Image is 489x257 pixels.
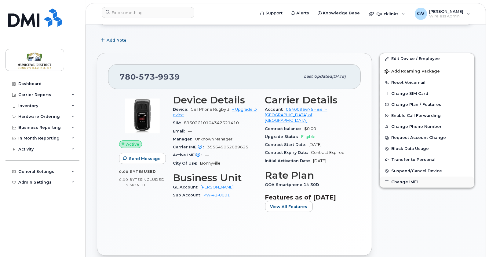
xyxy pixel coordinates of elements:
[119,177,165,187] span: included this month
[191,107,230,112] span: Cell Phone Rugby 3
[323,10,360,16] span: Knowledge Base
[119,72,180,81] span: 780
[380,143,474,154] button: Block Data Usage
[270,204,308,210] span: View All Features
[265,194,350,201] h3: Features as of [DATE]
[380,88,474,99] button: Change SIM Card
[391,102,441,107] span: Change Plan / Features
[380,132,474,143] button: Request Account Change
[119,153,166,164] button: Send Message
[380,99,474,110] button: Change Plan / Features
[313,158,327,163] span: [DATE]
[380,121,474,132] button: Change Phone Number
[124,98,161,134] img: image20231002-3703462-r2r9e3.jpeg
[173,161,200,166] span: City Of Use
[429,14,464,19] span: Wireless Admin
[304,74,332,79] span: Last updated
[265,95,350,106] h3: Carrier Details
[380,177,474,188] button: Change IMEI
[380,77,474,88] button: Reset Voicemail
[200,161,221,166] span: Bonnyville
[129,156,161,162] span: Send Message
[380,65,474,77] button: Add Roaming Package
[136,72,155,81] span: 573
[256,7,287,19] a: Support
[205,153,209,157] span: —
[265,150,311,155] span: Contract Expiry Date
[380,154,474,165] button: Transfer to Personal
[107,37,126,43] span: Add Note
[332,74,346,79] span: [DATE]
[391,169,442,173] span: Suspend/Cancel Device
[195,137,232,141] span: Unknown Manager
[376,11,399,16] span: Quicklinks
[173,153,205,157] span: Active IMEI
[144,169,156,174] span: used
[309,142,322,147] span: [DATE]
[155,72,180,81] span: 9939
[301,134,316,139] span: Eligible
[265,158,313,163] span: Initial Activation Date
[173,137,195,141] span: Manager
[265,170,350,181] h3: Rate Plan
[380,166,474,177] button: Suspend/Cancel Device
[365,8,409,20] div: Quicklinks
[287,7,313,19] a: Alerts
[265,134,301,139] span: Upgrade Status
[265,10,283,16] span: Support
[173,107,191,112] span: Device
[265,201,313,212] button: View All Features
[97,35,132,46] button: Add Note
[411,8,474,20] div: Gerry Valenzuela
[173,95,258,106] h3: Device Details
[173,185,201,189] span: GL Account
[265,182,323,187] span: GOA Smartphone 14 30D
[119,177,142,182] span: 0.00 Bytes
[173,129,188,133] span: Email
[173,172,258,183] h3: Business Unit
[102,7,194,18] input: Find something...
[265,107,327,123] a: 0540096675 - Bell - [GEOGRAPHIC_DATA] of [GEOGRAPHIC_DATA]
[119,169,144,174] span: 0.00 Bytes
[173,121,184,125] span: SIM
[296,10,309,16] span: Alerts
[305,126,316,131] span: $0.00
[265,142,309,147] span: Contract Start Date
[201,185,234,189] a: [PERSON_NAME]
[265,126,305,131] span: Contract balance
[391,114,441,118] span: Enable Call Forwarding
[380,53,474,64] a: Edit Device / Employee
[203,193,230,197] a: PW-41-0001
[313,7,364,19] a: Knowledge Base
[380,110,474,121] button: Enable Call Forwarding
[265,107,286,112] span: Account
[173,145,207,149] span: Carrier IMEI
[207,145,248,149] span: 355649052089625
[429,9,464,14] span: [PERSON_NAME]
[126,141,139,147] span: Active
[385,69,440,75] span: Add Roaming Package
[173,193,203,197] span: Sub Account
[188,129,192,133] span: —
[417,10,425,17] span: GV
[184,121,239,125] span: 89302610104342621410
[311,150,345,155] span: Contract Expired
